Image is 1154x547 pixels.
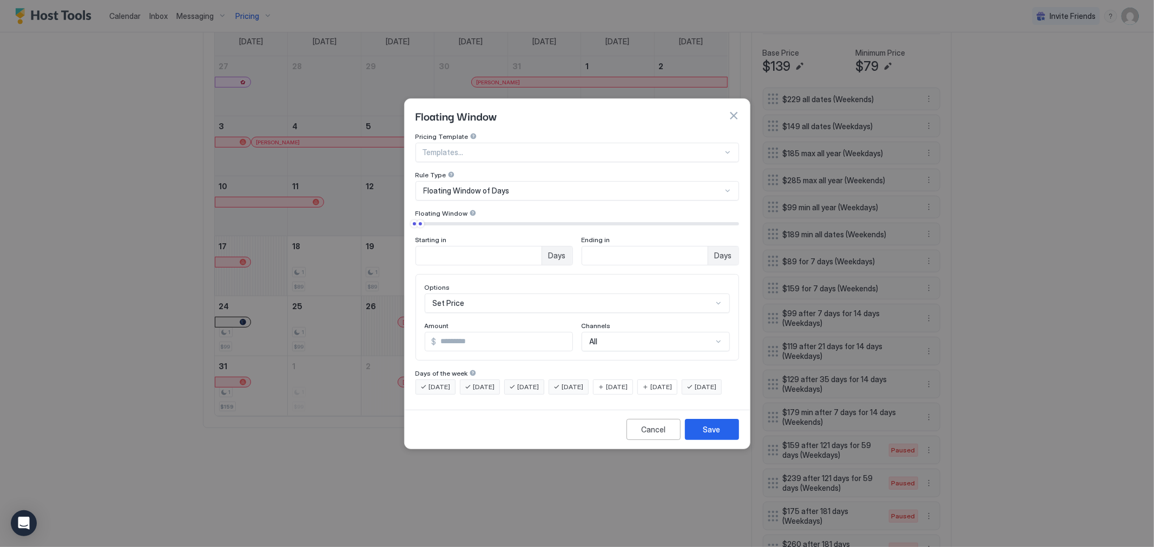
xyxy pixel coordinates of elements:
[651,382,672,392] span: [DATE]
[416,209,468,217] span: Floating Window
[641,424,665,435] div: Cancel
[437,332,572,351] input: Input Field
[424,186,510,196] span: Floating Window of Days
[703,424,721,435] div: Save
[416,236,447,244] span: Starting in
[582,246,708,265] input: Input Field
[432,337,437,346] span: $
[433,298,465,308] span: Set Price
[549,251,566,261] span: Days
[416,171,446,179] span: Rule Type
[425,283,450,291] span: Options
[590,337,598,346] span: All
[425,322,449,330] span: Amount
[582,322,611,330] span: Channels
[606,382,628,392] span: [DATE]
[562,382,584,392] span: [DATE]
[11,510,37,536] div: Open Intercom Messenger
[416,108,497,124] span: Floating Window
[685,419,739,440] button: Save
[429,382,451,392] span: [DATE]
[627,419,681,440] button: Cancel
[715,251,732,261] span: Days
[416,369,468,377] span: Days of the week
[473,382,495,392] span: [DATE]
[518,382,539,392] span: [DATE]
[582,236,610,244] span: Ending in
[416,246,542,265] input: Input Field
[416,132,469,141] span: Pricing Template
[695,382,717,392] span: [DATE]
